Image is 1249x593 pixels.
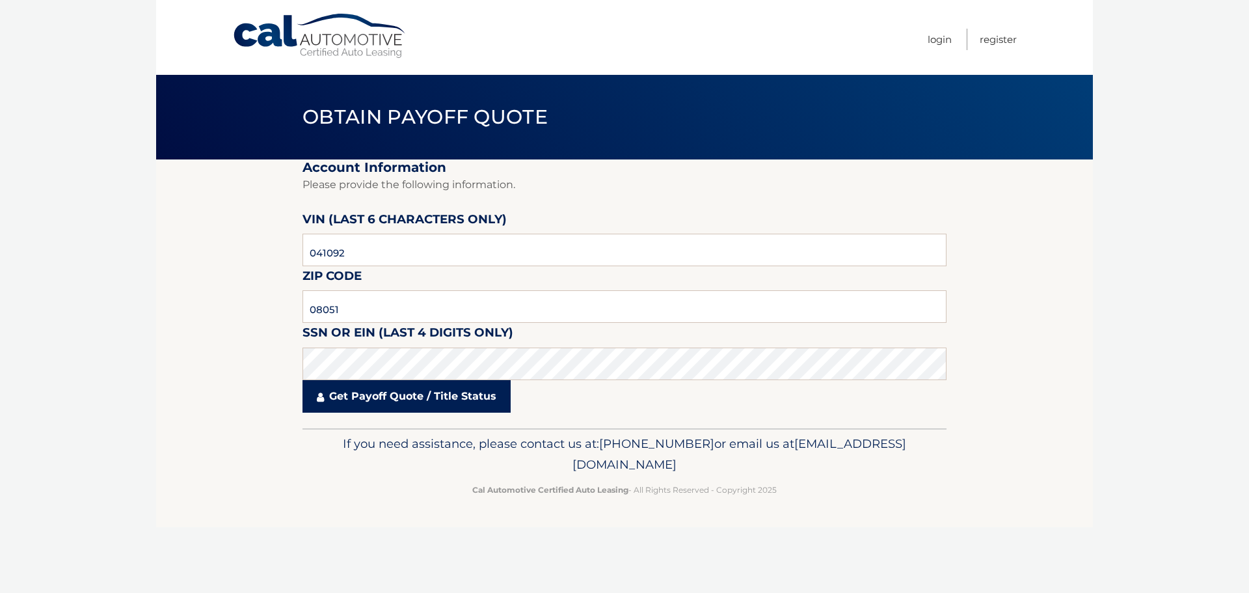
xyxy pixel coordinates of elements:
[599,436,714,451] span: [PHONE_NUMBER]
[302,176,947,194] p: Please provide the following information.
[928,29,952,50] a: Login
[232,13,408,59] a: Cal Automotive
[472,485,628,495] strong: Cal Automotive Certified Auto Leasing
[302,266,362,290] label: Zip Code
[311,483,938,497] p: - All Rights Reserved - Copyright 2025
[980,29,1017,50] a: Register
[302,380,511,413] a: Get Payoff Quote / Title Status
[302,105,548,129] span: Obtain Payoff Quote
[302,323,513,347] label: SSN or EIN (last 4 digits only)
[311,434,938,475] p: If you need assistance, please contact us at: or email us at
[302,159,947,176] h2: Account Information
[302,210,507,234] label: VIN (last 6 characters only)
